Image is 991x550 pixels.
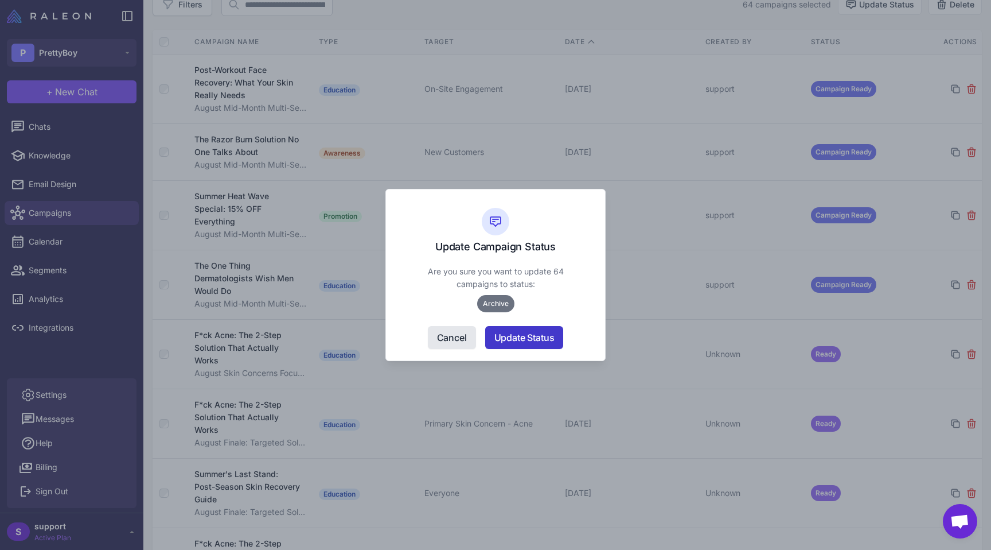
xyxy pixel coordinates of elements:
[485,326,564,349] button: Update Status
[477,295,514,312] div: Archive
[397,240,594,254] h3: Update Campaign Status
[943,504,977,539] div: Open chat
[413,265,578,291] p: Are you sure you want to update 64 campaigns to status:
[428,326,476,349] button: Cancel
